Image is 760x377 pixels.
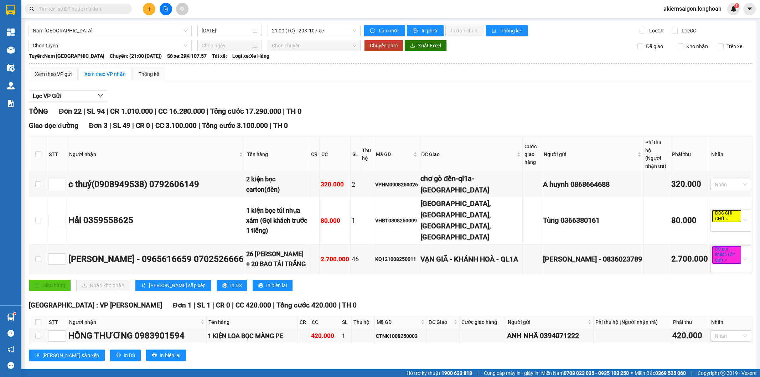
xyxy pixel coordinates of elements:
span: Chọn chuyến [272,40,356,51]
span: Nam Trung Bắc QL1A [33,25,187,36]
div: 420.000 [311,331,339,341]
span: Đơn 3 [89,122,108,130]
span: Kho nhận [683,42,711,50]
td: KQ121008250011 [374,244,419,274]
div: Nhãn [711,150,750,158]
div: c thuỷ(0908949538) 0792606149 [68,178,244,191]
span: sort-ascending [35,352,40,358]
span: Decrease Value [58,259,66,264]
strong: 0369 525 060 [655,370,686,376]
th: STT [47,316,67,328]
div: 2.700.000 [321,254,349,264]
button: printerIn DS [217,280,247,291]
span: copyright [720,371,725,376]
th: CR [309,137,320,172]
span: | [198,122,200,130]
th: Tên hàng [207,316,298,328]
span: CC 3.100.000 [155,122,197,130]
span: Tổng cước 17.290.000 [210,107,281,115]
div: 1 [352,216,359,226]
span: Mã GD [377,318,419,326]
span: Giao dọc đường [29,122,78,130]
span: In phơi [422,27,438,35]
span: Thống kê [501,27,522,35]
span: CC 16.280.000 [158,107,205,115]
span: printer [258,283,263,289]
div: 80.000 [671,215,708,227]
button: downloadXuất Excel [404,40,447,51]
span: ĐỌC GHI CHÚ [712,210,741,222]
span: [PERSON_NAME] sắp xếp [42,351,99,359]
span: Increase Value [58,331,66,336]
span: Người nhận [69,150,238,158]
span: plus [147,6,152,11]
span: Người gửi [508,318,586,326]
img: warehouse-icon [7,82,15,89]
span: Lọc VP Gửi [33,92,61,100]
span: TH 0 [273,122,288,130]
span: ĐC Giao [421,150,515,158]
span: Increase Value [58,179,66,185]
span: sort-ascending [141,283,146,289]
button: file-add [160,3,172,15]
button: printerIn biên lai [146,350,186,361]
button: aim [176,3,188,15]
span: CR 0 [216,301,230,309]
div: 2 kiện bọc carton(đèn) [246,174,308,195]
th: Thu hộ [352,316,375,328]
img: solution-icon [7,100,15,107]
span: SL 49 [113,122,130,130]
span: | [155,107,156,115]
span: download [410,43,415,49]
div: ANH NHÃ 0394071222 [507,330,592,341]
button: In đơn chọn [445,25,484,36]
div: Thống kê [139,70,159,78]
div: 1 kiện bọc túi nhựa xám (Gọi khách trước 1 tiếng) [246,206,308,236]
div: 2 [352,180,359,190]
div: 1 [341,331,350,341]
span: Lọc CR [646,27,665,35]
div: 2.700.000 [671,253,708,265]
span: | [283,107,285,115]
sup: 1 [734,3,739,8]
span: | [212,301,214,309]
span: down [60,260,64,264]
th: Phí thu hộ (Người nhận trả) [594,316,671,328]
span: | [273,301,275,309]
div: KQ121008250011 [375,255,418,263]
span: Làm mới [379,27,399,35]
span: Đơn 1 [173,301,192,309]
span: TH 0 [286,107,301,115]
td: VPHM0908250026 [374,172,419,197]
span: question-circle [7,330,14,337]
span: Tổng cước 3.100.000 [202,122,268,130]
span: akiemsaigon.longhoan [658,4,727,13]
span: Trên xe [724,42,745,50]
span: | [193,301,195,309]
th: Phải thu [671,316,709,328]
strong: 1900 633 818 [441,370,472,376]
input: 11/08/2025 [202,27,251,35]
span: | [107,107,108,115]
th: Phải thu [670,137,709,172]
span: SL 1 [197,301,211,309]
span: Loại xe: Xe Hàng [232,52,269,60]
button: downloadNhập kho nhận [76,280,130,291]
span: printer [413,28,419,34]
th: CC [320,137,351,172]
button: syncLàm mới [364,25,405,36]
span: up [60,180,64,184]
div: 80.000 [321,216,349,226]
span: Chuyến: (21:00 [DATE]) [110,52,162,60]
div: 46 [352,254,359,264]
div: [PERSON_NAME] - 0965616659 0702526666 [68,253,244,266]
span: printer [152,352,157,358]
div: Nhãn [711,318,750,326]
td: CTNK1008250003 [375,328,427,344]
span: In DS [230,282,242,289]
span: | [109,122,111,130]
span: Số xe: 29K-107.57 [167,52,207,60]
b: Tuyến: Nam [GEOGRAPHIC_DATA] [29,53,104,59]
input: Tìm tên, số ĐT hoặc mã đơn [39,5,123,13]
img: warehouse-icon [7,314,15,321]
